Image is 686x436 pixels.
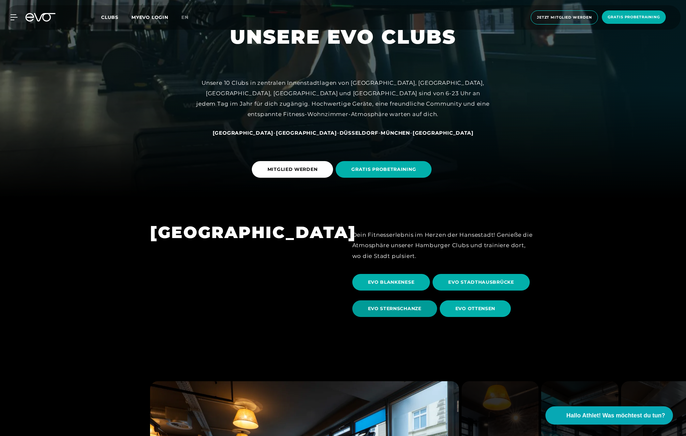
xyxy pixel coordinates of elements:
[368,279,415,286] span: EVO BLANKENESE
[181,14,189,20] span: en
[352,269,433,295] a: EVO BLANKENESE
[150,222,334,243] h1: [GEOGRAPHIC_DATA]
[340,129,378,136] a: Düsseldorf
[351,166,416,173] span: GRATIS PROBETRAINING
[230,24,456,50] h1: UNSERE EVO CLUBS
[196,128,490,138] div: - - - -
[600,10,668,24] a: Gratis Probetraining
[213,129,274,136] a: [GEOGRAPHIC_DATA]
[352,295,440,322] a: EVO STERNSCHANZE
[101,14,118,20] span: Clubs
[336,156,434,183] a: GRATIS PROBETRAINING
[101,14,131,20] a: Clubs
[181,14,196,21] a: en
[566,411,665,420] span: Hallo Athlet! Was möchtest du tun?
[537,15,592,20] span: Jetzt Mitglied werden
[368,305,421,312] span: EVO STERNSCHANZE
[529,10,600,24] a: Jetzt Mitglied werden
[352,230,536,261] div: Dein Fitnesserlebnis im Herzen der Hansestadt! Genieße die Atmosphäre unserer Hamburger Clubs und...
[448,279,514,286] span: EVO STADTHAUSBRÜCKE
[413,129,474,136] a: [GEOGRAPHIC_DATA]
[252,156,336,183] a: MITGLIED WERDEN
[433,269,532,295] a: EVO STADTHAUSBRÜCKE
[131,14,168,20] a: MYEVO LOGIN
[381,129,410,136] a: München
[267,166,318,173] span: MITGLIED WERDEN
[440,295,513,322] a: EVO OTTENSEN
[545,406,673,425] button: Hallo Athlet! Was möchtest du tun?
[455,305,495,312] span: EVO OTTENSEN
[608,14,660,20] span: Gratis Probetraining
[196,78,490,120] div: Unsere 10 Clubs in zentralen Innenstadtlagen von [GEOGRAPHIC_DATA], [GEOGRAPHIC_DATA], [GEOGRAPHI...
[276,129,337,136] a: [GEOGRAPHIC_DATA]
